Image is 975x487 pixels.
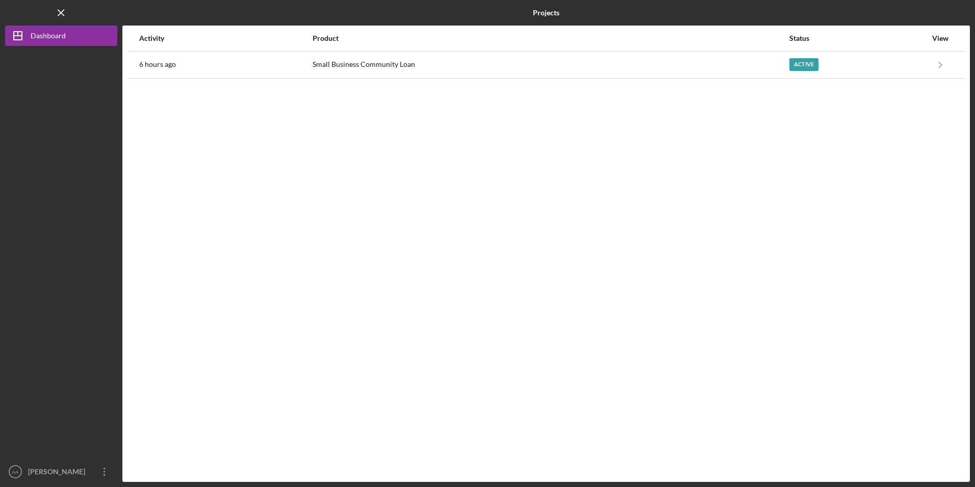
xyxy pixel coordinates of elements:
[313,52,788,78] div: Small Business Community Loan
[12,469,19,475] text: AA
[25,461,92,484] div: [PERSON_NAME]
[139,60,176,68] time: 2025-09-30 16:10
[5,461,117,482] button: AA[PERSON_NAME]
[5,26,117,46] button: Dashboard
[313,34,788,42] div: Product
[139,34,312,42] div: Activity
[533,9,559,17] b: Projects
[31,26,66,48] div: Dashboard
[789,34,927,42] div: Status
[928,34,953,42] div: View
[789,58,818,71] div: Active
